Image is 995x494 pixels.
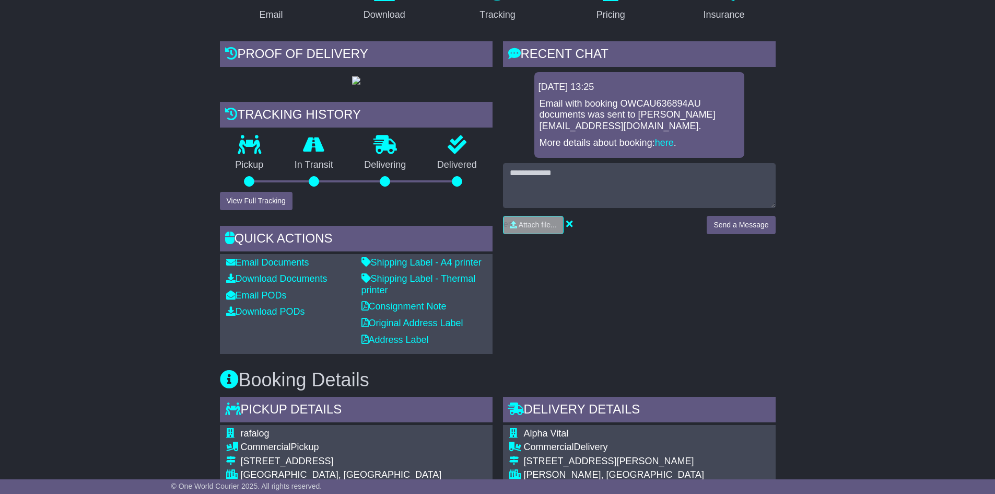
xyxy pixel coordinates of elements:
p: Delivered [422,159,493,171]
button: Send a Message [707,216,775,234]
div: Pickup [241,442,477,453]
span: Alpha Vital [524,428,569,439]
div: Tracking history [220,102,493,130]
div: RECENT CHAT [503,41,776,70]
span: © One World Courier 2025. All rights reserved. [171,482,322,490]
a: Original Address Label [361,318,463,328]
span: Commercial [241,442,291,452]
p: In Transit [279,159,349,171]
div: Pricing [596,8,625,22]
div: [GEOGRAPHIC_DATA], [GEOGRAPHIC_DATA] [241,469,477,481]
p: Email with booking OWCAU636894AU documents was sent to [PERSON_NAME][EMAIL_ADDRESS][DOMAIN_NAME]. [540,98,739,132]
a: Email PODs [226,290,287,301]
a: Shipping Label - A4 printer [361,257,482,268]
p: Pickup [220,159,279,171]
img: GetPodImage [352,76,360,85]
a: Shipping Label - Thermal printer [361,273,476,295]
div: Insurance [704,8,745,22]
div: Download [364,8,405,22]
h3: Booking Details [220,370,776,390]
a: Consignment Note [361,301,447,312]
p: More details about booking: . [540,137,739,149]
span: rafalog [241,428,270,439]
a: Download Documents [226,273,327,284]
div: [PERSON_NAME], [GEOGRAPHIC_DATA] [524,469,760,481]
div: Delivery Details [503,397,776,425]
div: Delivery [524,442,760,453]
div: [DATE] 13:25 [539,82,740,93]
div: [STREET_ADDRESS][PERSON_NAME] [524,456,760,467]
div: Email [259,8,283,22]
a: Email Documents [226,257,309,268]
a: here [655,137,674,148]
div: Pickup Details [220,397,493,425]
div: Tracking [479,8,515,22]
div: [STREET_ADDRESS] [241,456,477,467]
p: Delivering [349,159,422,171]
a: Download PODs [226,306,305,317]
div: Proof of Delivery [220,41,493,70]
span: Commercial [524,442,574,452]
a: Address Label [361,335,429,345]
button: View Full Tracking [220,192,292,210]
div: Quick Actions [220,226,493,254]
